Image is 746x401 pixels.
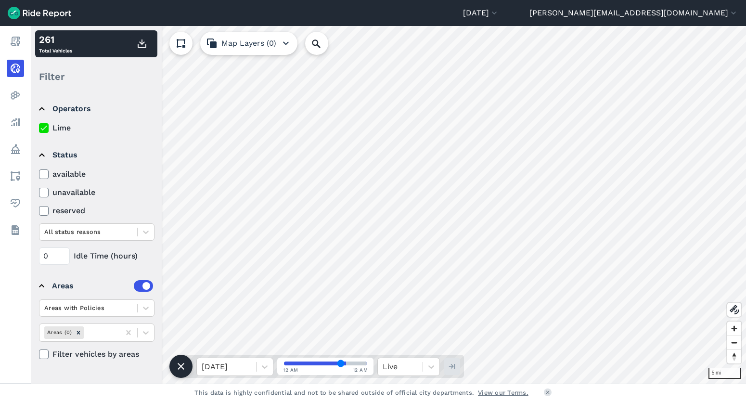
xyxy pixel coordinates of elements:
[39,32,72,55] div: Total Vehicles
[39,349,154,360] label: Filter vehicles by areas
[31,26,746,384] canvas: Map
[529,7,738,19] button: [PERSON_NAME][EMAIL_ADDRESS][DOMAIN_NAME]
[52,280,153,292] div: Areas
[73,326,84,338] div: Remove Areas (0)
[39,122,154,134] label: Lime
[7,141,24,158] a: Policy
[7,168,24,185] a: Areas
[39,205,154,217] label: reserved
[727,322,741,336] button: Zoom in
[7,87,24,104] a: Heatmaps
[305,32,344,55] input: Search Location or Vehicles
[7,221,24,239] a: Datasets
[35,62,157,91] div: Filter
[283,366,298,374] span: 12 AM
[39,32,72,47] div: 261
[708,368,741,379] div: 5 mi
[7,60,24,77] a: Realtime
[44,326,73,338] div: Areas (0)
[7,33,24,50] a: Report
[463,7,499,19] button: [DATE]
[727,349,741,363] button: Reset bearing to north
[39,187,154,198] label: unavailable
[39,272,153,299] summary: Areas
[8,7,71,19] img: Ride Report
[39,168,154,180] label: available
[7,114,24,131] a: Analyze
[39,95,153,122] summary: Operators
[727,336,741,349] button: Zoom out
[39,247,154,265] div: Idle Time (hours)
[200,32,297,55] button: Map Layers (0)
[353,366,368,374] span: 12 AM
[39,142,153,168] summary: Status
[478,388,528,397] a: View our Terms.
[7,194,24,212] a: Health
